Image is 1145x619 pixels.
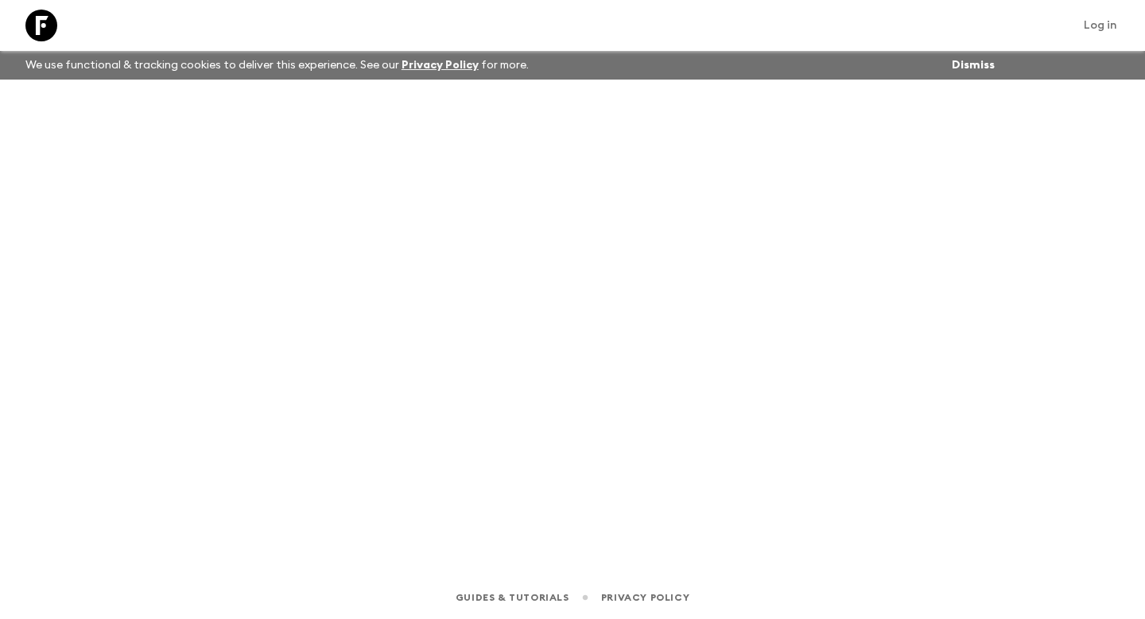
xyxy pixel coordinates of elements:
p: We use functional & tracking cookies to deliver this experience. See our for more. [19,51,535,80]
a: Privacy Policy [601,589,689,606]
button: Dismiss [948,54,999,76]
a: Privacy Policy [402,60,479,71]
a: Guides & Tutorials [456,589,569,606]
a: Log in [1075,14,1126,37]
